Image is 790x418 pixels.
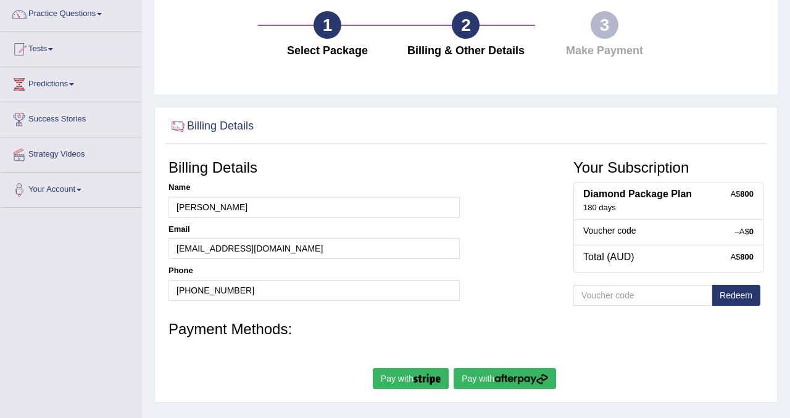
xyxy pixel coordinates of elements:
a: Tests [1,32,141,63]
h4: Select Package [264,45,390,57]
h3: Billing Details [168,160,460,176]
a: Your Account [1,173,141,203]
div: 3 [591,11,618,39]
label: Phone [168,265,193,276]
label: Email [168,224,190,235]
strong: 0 [749,227,754,236]
div: 180 days [583,203,754,213]
h2: Billing Details [168,117,254,136]
div: A$ [730,189,754,200]
h5: Voucher code [583,226,754,236]
input: Voucher code [573,285,712,306]
label: Name [168,182,190,193]
div: 2 [452,11,480,39]
h3: Your Subscription [573,160,763,176]
strong: 800 [740,189,754,199]
h4: Make Payment [541,45,667,57]
div: A$ [730,252,754,263]
h4: Billing & Other Details [403,45,529,57]
h3: Payment Methods: [168,321,763,337]
button: Pay with [454,368,556,389]
a: Success Stories [1,102,141,133]
a: Strategy Videos [1,137,141,168]
button: Redeem [712,285,760,306]
div: 1 [314,11,341,39]
div: –A$ [735,226,754,237]
a: Predictions [1,67,141,98]
h4: Total (AUD) [583,252,754,263]
b: Diamond Package Plan [583,189,692,199]
button: Pay with [373,368,449,389]
strong: 800 [740,252,754,261]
